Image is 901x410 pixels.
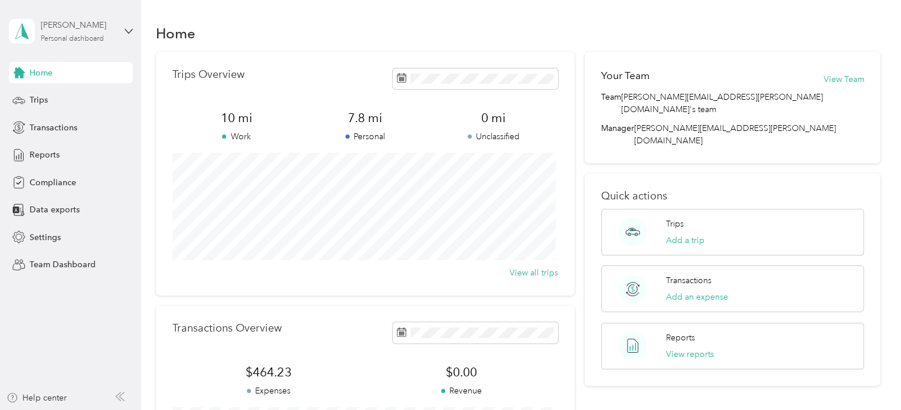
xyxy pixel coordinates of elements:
p: Quick actions [601,190,864,202]
span: 7.8 mi [301,110,429,126]
p: Personal [301,130,429,143]
span: Settings [30,231,61,244]
span: [PERSON_NAME][EMAIL_ADDRESS][PERSON_NAME][DOMAIN_NAME] [634,123,836,146]
span: Trips [30,94,48,106]
span: Team [601,91,621,116]
p: Trips Overview [172,68,244,81]
p: Transactions [666,274,711,287]
button: Help center [6,392,67,404]
span: Team Dashboard [30,258,96,271]
iframe: Everlance-gr Chat Button Frame [835,344,901,410]
button: View reports [666,348,714,360]
span: Data exports [30,204,80,216]
p: Unclassified [429,130,558,143]
span: $0.00 [365,364,557,381]
span: [PERSON_NAME][EMAIL_ADDRESS][PERSON_NAME][DOMAIN_NAME]'s team [621,91,864,116]
button: View all trips [510,267,558,279]
button: Add an expense [666,291,728,303]
span: Home [30,67,53,79]
div: Personal dashboard [41,35,104,42]
p: Revenue [365,385,557,397]
span: Reports [30,149,60,161]
div: [PERSON_NAME] [41,19,115,31]
button: Add a trip [666,234,704,247]
button: View Team [823,73,864,86]
p: Work [172,130,301,143]
span: Manager [601,122,634,147]
p: Trips [666,218,684,230]
span: $464.23 [172,364,365,381]
span: Transactions [30,122,77,134]
p: Transactions Overview [172,322,282,334]
p: Expenses [172,385,365,397]
h1: Home [156,27,195,40]
p: Reports [666,332,695,344]
span: 0 mi [429,110,558,126]
span: 10 mi [172,110,301,126]
span: Compliance [30,176,76,189]
h2: Your Team [601,68,649,83]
